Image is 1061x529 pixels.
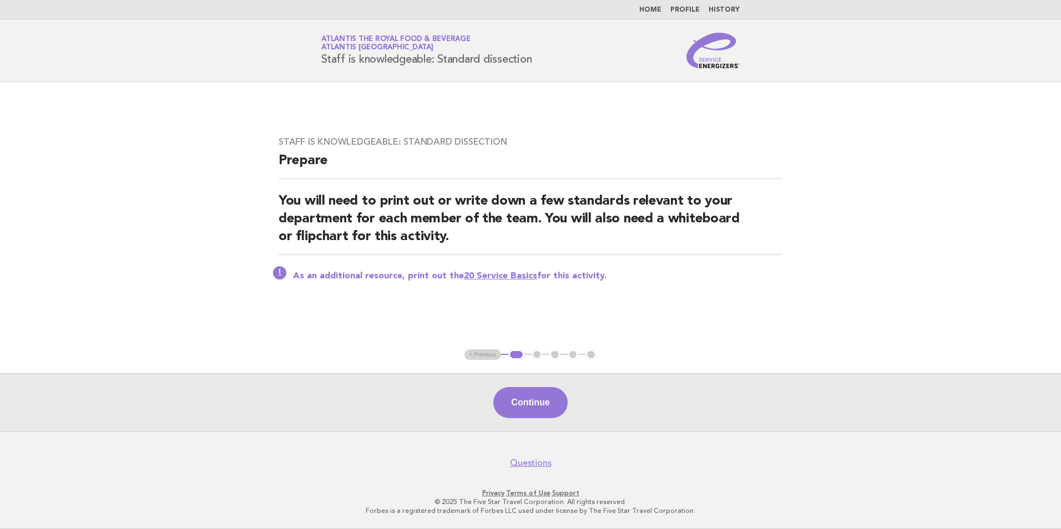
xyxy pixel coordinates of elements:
p: · · [191,489,870,497]
h1: Staff is knowledgeable: Standard dissection [321,36,532,65]
span: Atlantis [GEOGRAPHIC_DATA] [321,44,433,52]
h2: You will need to print out or write down a few standards relevant to your department for each mem... [279,192,782,255]
a: 20 Service Basics [464,272,537,281]
p: © 2025 The Five Star Travel Corporation. All rights reserved. [191,497,870,506]
h3: Staff is knowledgeable: Standard dissection [279,136,782,147]
a: Support [552,489,579,497]
a: History [709,7,740,13]
a: Terms of Use [506,489,550,497]
h2: Prepare [279,152,782,179]
a: Privacy [482,489,504,497]
a: Profile [670,7,700,13]
a: Home [639,7,661,13]
p: As an additional resource, print out the for this activity. [293,271,782,282]
a: Atlantis the Royal Food & BeverageAtlantis [GEOGRAPHIC_DATA] [321,35,471,51]
button: 1 [508,349,524,360]
a: Questions [510,457,552,469]
img: Service Energizers [686,33,740,68]
button: Continue [493,387,567,418]
p: Forbes is a registered trademark of Forbes LLC used under license by The Five Star Travel Corpora... [191,506,870,515]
